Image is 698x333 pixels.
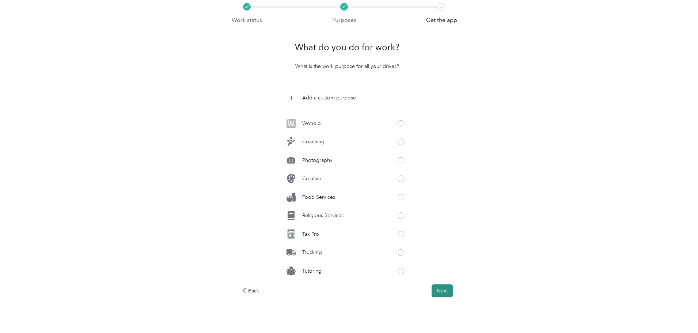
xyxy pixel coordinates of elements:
[302,94,356,102] p: Add a custom purpose
[295,63,399,70] p: What is the work purpose for all your drives?
[332,16,356,25] p: Purposes
[657,292,698,333] iframe: Everlance-gr Chat Button Frame
[302,120,321,127] p: Wonolo
[302,138,325,145] p: Coaching
[302,249,322,256] p: Trucking
[302,193,335,201] p: Food Services
[242,287,259,295] div: Back
[302,175,321,182] p: Creative
[426,16,457,25] p: Get the app
[302,267,322,275] p: Tutoring
[432,284,453,297] button: Next
[302,212,344,219] p: Religious Services
[232,16,262,25] p: Work status
[302,156,333,164] p: Photography
[295,38,399,56] h1: What do you do for work?
[302,230,319,238] p: Tax Pro
[287,119,296,128] img: Legacy Icon [Wonolo]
